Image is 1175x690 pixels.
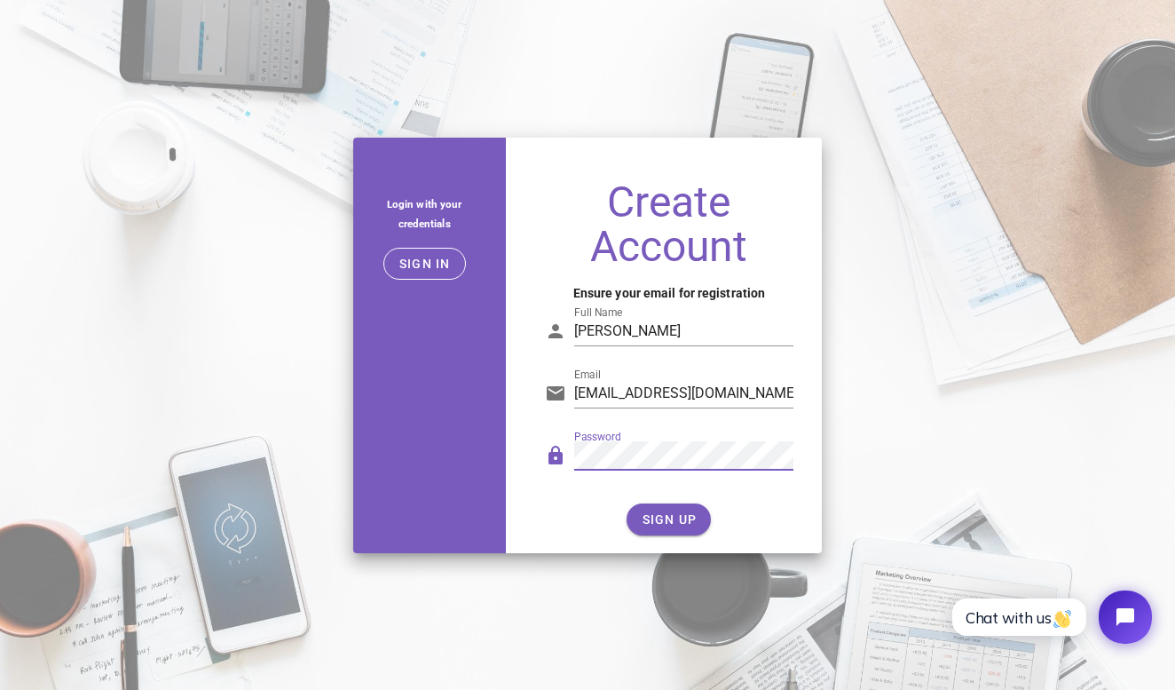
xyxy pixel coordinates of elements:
[641,512,697,527] span: SIGN UP
[574,431,621,444] label: Password
[627,504,711,535] button: SIGN UP
[398,257,451,271] span: Sign in
[545,283,793,303] h4: Ensure your email for registration
[383,248,466,280] button: Sign in
[574,369,601,382] label: Email
[545,180,793,269] h1: Create Account
[938,575,1167,659] iframe: Tidio Chat
[574,306,622,320] label: Full Name
[367,194,481,234] h5: Login with your credentials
